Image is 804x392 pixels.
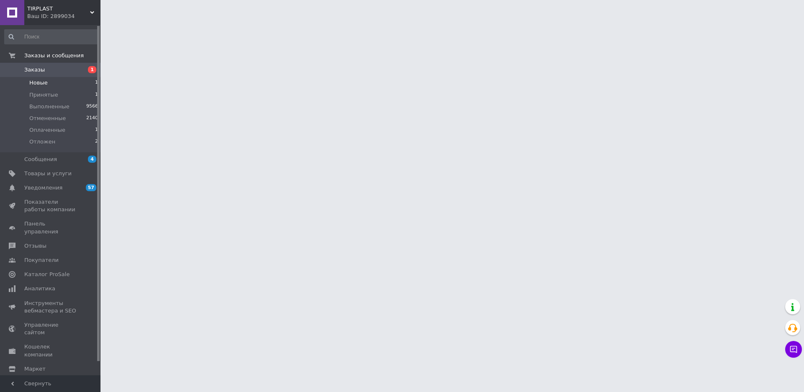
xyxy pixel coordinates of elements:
span: 57 [86,184,96,191]
span: Каталог ProSale [24,271,70,278]
span: 2 [95,138,98,146]
span: 1 [88,66,96,73]
span: Кошелек компании [24,343,77,358]
span: Заказы и сообщения [24,52,84,59]
span: Покупатели [24,256,59,264]
span: 4 [88,156,96,163]
input: Поиск [4,29,99,44]
button: Чат с покупателем [785,341,802,358]
span: 1 [95,79,98,87]
span: Новые [29,79,48,87]
span: Показатели работы компании [24,198,77,213]
span: Заказы [24,66,45,74]
span: Товары и услуги [24,170,72,177]
span: Оплаченные [29,126,65,134]
span: Маркет [24,365,46,373]
span: 9566 [86,103,98,110]
span: TIRPLAST [27,5,90,13]
span: Сообщения [24,156,57,163]
span: 2140 [86,115,98,122]
span: Аналитика [24,285,55,292]
span: Принятые [29,91,58,99]
span: 1 [95,91,98,99]
span: Отмененные [29,115,66,122]
span: Панель управления [24,220,77,235]
span: Инструменты вебмастера и SEO [24,300,77,315]
span: Управление сайтом [24,321,77,336]
span: Выполненные [29,103,70,110]
div: Ваш ID: 2899034 [27,13,100,20]
span: Отзывы [24,242,46,250]
span: Уведомления [24,184,62,192]
span: Отложен [29,138,55,146]
span: 1 [95,126,98,134]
